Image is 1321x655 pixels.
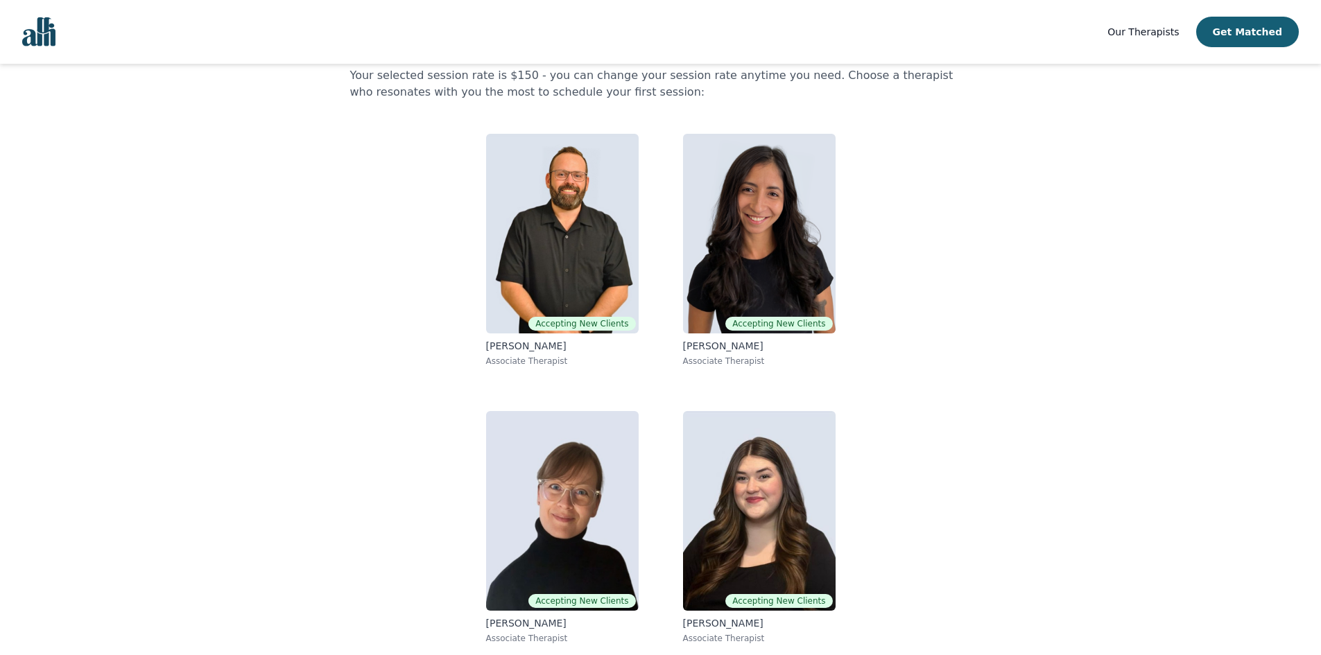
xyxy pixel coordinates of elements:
[683,339,836,353] p: [PERSON_NAME]
[475,400,650,655] a: Angela EarlAccepting New Clients[PERSON_NAME]Associate Therapist
[725,317,832,331] span: Accepting New Clients
[1107,24,1179,40] a: Our Therapists
[672,400,847,655] a: Olivia SnowAccepting New Clients[PERSON_NAME]Associate Therapist
[486,134,639,333] img: Josh Cadieux
[475,123,650,378] a: Josh CadieuxAccepting New Clients[PERSON_NAME]Associate Therapist
[683,134,836,333] img: Natalia Sarmiento
[350,67,972,101] p: Your selected session rate is $150 - you can change your session rate anytime you need. Choose a ...
[528,594,635,608] span: Accepting New Clients
[528,317,635,331] span: Accepting New Clients
[486,411,639,611] img: Angela Earl
[1107,26,1179,37] span: Our Therapists
[683,616,836,630] p: [PERSON_NAME]
[486,356,639,367] p: Associate Therapist
[486,616,639,630] p: [PERSON_NAME]
[486,633,639,644] p: Associate Therapist
[486,339,639,353] p: [PERSON_NAME]
[683,633,836,644] p: Associate Therapist
[683,411,836,611] img: Olivia Snow
[725,594,832,608] span: Accepting New Clients
[1196,17,1299,47] button: Get Matched
[683,356,836,367] p: Associate Therapist
[672,123,847,378] a: Natalia SarmientoAccepting New Clients[PERSON_NAME]Associate Therapist
[22,17,55,46] img: alli logo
